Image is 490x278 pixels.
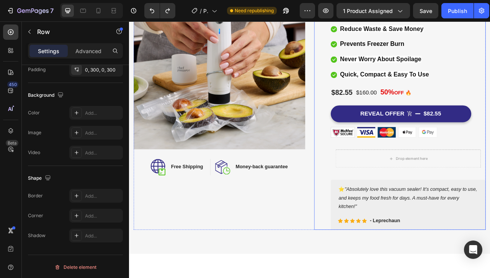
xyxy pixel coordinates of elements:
div: Shape [28,173,52,184]
strong: Never Worry About Spoilage [268,44,372,52]
div: Undo/Redo [144,3,175,18]
div: Publish [448,7,467,15]
strong: 50% [320,85,337,95]
div: 450 [7,81,18,88]
div: $82.55 [374,112,398,123]
div: Corner [28,212,43,219]
div: Padding [28,66,46,73]
img: logo_orange.svg [12,12,18,18]
img: website_grey.svg [12,20,18,26]
div: Open Intercom Messenger [464,241,482,259]
iframe: Design area [129,21,490,278]
div: 0, 300, 0, 300 [85,67,121,73]
span: Product Page - [DATE] 16:42:23 [203,7,209,15]
button: REVEAL OFFER [256,107,435,128]
strong: OFF 🔥 [337,88,359,94]
button: Publish [441,3,474,18]
span: / [200,7,202,15]
div: Drop element here [340,171,380,177]
span: Save [420,8,432,14]
p: Row [37,27,102,36]
div: Add... [85,213,121,219]
div: Image [28,129,41,136]
div: $82.55 [256,84,285,97]
div: Delete element [54,263,96,272]
div: Video [28,149,40,156]
div: Beta [6,140,18,146]
p: Money-back guarantee [136,180,202,189]
img: money-back.svg [109,176,129,195]
button: 1 product assigned [336,3,410,18]
div: Background [28,90,65,101]
div: $160.00 [288,85,316,96]
strong: Reduce Waste & Save Money [268,5,374,13]
div: Color [28,109,40,116]
button: Save [413,3,438,18]
img: tab_domain_overview_orange.svg [21,44,27,50]
p: Free Shipping [53,180,94,189]
p: Settings [38,47,59,55]
div: Keywords by Traffic [85,45,129,50]
div: Add... [85,232,121,239]
div: REVEAL OFFER [294,113,350,122]
strong: Prevents Freezer Burn [268,24,350,33]
div: v 4.0.25 [21,12,38,18]
div: Add... [85,130,121,137]
div: Shadow [28,232,46,239]
span: 1 product assigned [343,7,393,15]
img: tab_keywords_by_traffic_grey.svg [76,44,82,50]
button: Delete element [28,261,123,273]
i: "Absolutely love this vacuum sealer! It’s compact, easy to use, and keeps my food fresh for days.... [266,210,443,239]
div: Domain Overview [29,45,69,50]
div: Add... [85,193,121,200]
span: Need republishing [235,7,274,14]
strong: Quick, Compact & Easy To Use [268,63,381,72]
button: 7 [3,3,57,18]
img: Free-shipping.svg [27,175,46,196]
div: Border [28,192,43,199]
p: 7 [50,6,54,15]
p: Advanced [75,47,101,55]
div: Domain: [DOMAIN_NAME] [20,20,84,26]
p: ⭐ [266,208,444,241]
div: Add... [85,150,121,156]
div: Add... [85,110,121,117]
p: - Leprechaun [306,249,345,258]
